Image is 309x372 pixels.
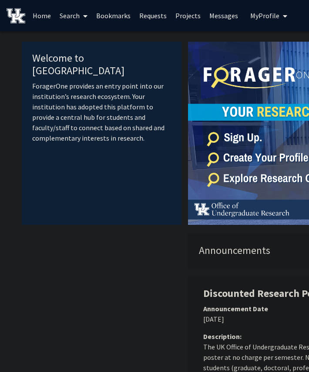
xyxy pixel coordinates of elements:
a: Requests [135,0,171,31]
img: University of Kentucky Logo [7,8,25,23]
span: My Profile [250,11,279,20]
a: Messages [205,0,242,31]
a: Bookmarks [92,0,135,31]
a: Home [28,0,55,31]
a: Search [55,0,92,31]
iframe: Chat [7,333,37,365]
p: ForagerOne provides an entry point into our institution’s research ecosystem. Your institution ha... [32,81,171,143]
a: Projects [171,0,205,31]
h4: Welcome to [GEOGRAPHIC_DATA] [32,52,171,77]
